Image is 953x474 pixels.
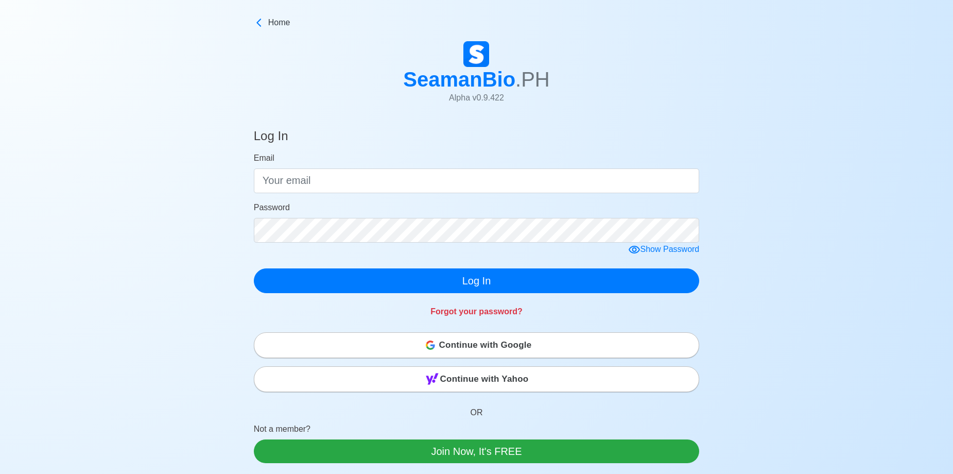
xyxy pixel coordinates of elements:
[254,332,700,358] button: Continue with Google
[254,16,700,29] a: Home
[430,307,523,316] a: Forgot your password?
[254,423,700,439] p: Not a member?
[439,335,532,355] span: Continue with Google
[628,243,700,256] div: Show Password
[254,366,700,392] button: Continue with Yahoo
[403,41,550,112] a: SeamanBio.PHAlpha v0.9.422
[254,439,700,463] a: Join Now, It's FREE
[463,41,489,67] img: Logo
[254,154,274,162] span: Email
[403,92,550,104] p: Alpha v 0.9.422
[254,394,700,423] p: OR
[254,268,700,293] button: Log In
[268,16,290,29] span: Home
[254,203,290,212] span: Password
[254,168,700,193] input: Your email
[254,129,288,148] h4: Log In
[440,369,529,390] span: Continue with Yahoo
[403,67,550,92] h1: SeamanBio
[515,68,550,91] span: .PH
